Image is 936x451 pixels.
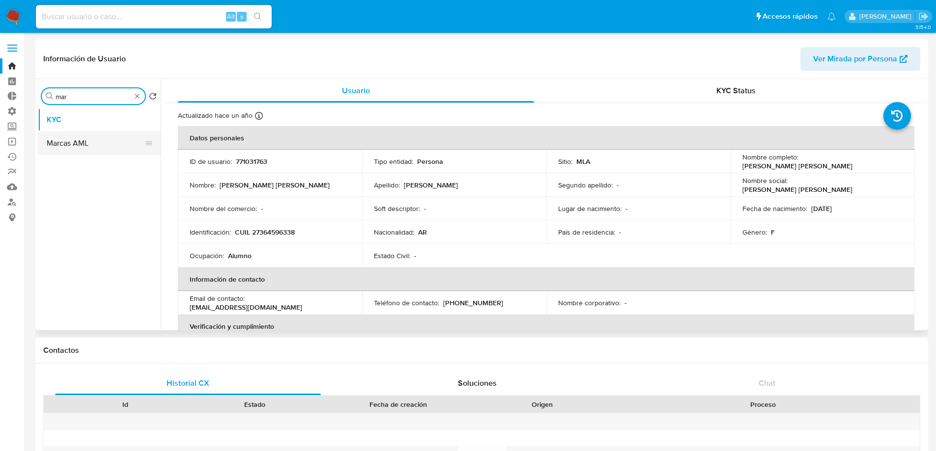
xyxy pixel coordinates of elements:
p: País de residencia : [558,228,615,237]
th: Información de contacto [178,267,914,291]
p: Fecha de nacimiento : [742,204,807,213]
p: Nombre completo : [742,153,798,161]
p: Nombre : [190,181,216,189]
p: Lugar de nacimiento : [558,204,622,213]
p: Segundo apellido : [558,181,613,189]
div: Proceso [614,399,913,409]
div: Id [68,399,183,409]
span: Soluciones [458,377,497,389]
p: Teléfono de contacto : [374,298,439,307]
p: Nombre corporativo : [558,298,621,307]
h1: Contactos [43,345,920,355]
div: Origen [484,399,600,409]
p: MLA [576,157,590,166]
button: search-icon [248,10,268,24]
p: - [619,228,621,237]
div: Estado [197,399,312,409]
button: Ver Mirada por Persona [800,47,920,71]
p: Género : [742,228,767,237]
span: Ver Mirada por Persona [813,47,897,71]
p: 771031763 [236,157,267,166]
input: Buscar [56,92,131,101]
p: Tipo entidad : [374,157,413,166]
button: KYC [38,108,161,132]
p: - [414,251,416,260]
p: - [424,204,426,213]
button: Borrar [133,92,141,100]
p: [PERSON_NAME] [PERSON_NAME] [742,161,852,170]
p: Actualizado hace un año [178,111,253,120]
p: Identificación : [190,228,231,237]
p: Sitio : [558,157,572,166]
span: Chat [759,377,775,389]
th: Datos personales [178,126,914,150]
span: s [240,12,243,21]
span: KYC Status [716,85,756,96]
p: Persona [417,157,443,166]
p: Email de contacto : [190,294,245,303]
button: Buscar [46,92,54,100]
span: Alt [227,12,235,21]
span: Historial CX [167,377,209,389]
p: - [617,181,619,189]
button: Volver al orden por defecto [149,92,157,103]
p: [PERSON_NAME] [PERSON_NAME] [220,181,330,189]
p: - [261,204,263,213]
p: [EMAIL_ADDRESS][DOMAIN_NAME] [190,303,302,312]
p: [PHONE_NUMBER] [443,298,503,307]
button: Marcas AML [38,132,153,155]
input: Buscar usuario o caso... [36,10,272,23]
div: Fecha de creación [326,399,471,409]
p: F [771,228,775,237]
p: - [624,298,626,307]
p: Apellido : [374,181,400,189]
p: Alumno [228,251,252,260]
p: [PERSON_NAME] [404,181,458,189]
p: Ocupación : [190,251,224,260]
p: Estado Civil : [374,251,410,260]
p: Nombre social : [742,176,788,185]
h1: Información de Usuario [43,54,126,64]
a: Notificaciones [827,12,836,21]
a: Salir [918,11,929,22]
p: AR [418,228,427,237]
p: Nacionalidad : [374,228,414,237]
p: [DATE] [811,204,832,213]
span: Usuario [342,85,370,96]
p: CUIL 27364596338 [235,228,295,237]
p: alan.sanchez@mercadolibre.com [859,12,915,21]
p: Nombre del comercio : [190,204,257,213]
p: [PERSON_NAME] [PERSON_NAME] [742,185,852,194]
th: Verificación y cumplimiento [178,315,914,338]
p: ID de usuario : [190,157,232,166]
span: Accesos rápidos [763,11,818,22]
p: - [625,204,627,213]
p: Soft descriptor : [374,204,420,213]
